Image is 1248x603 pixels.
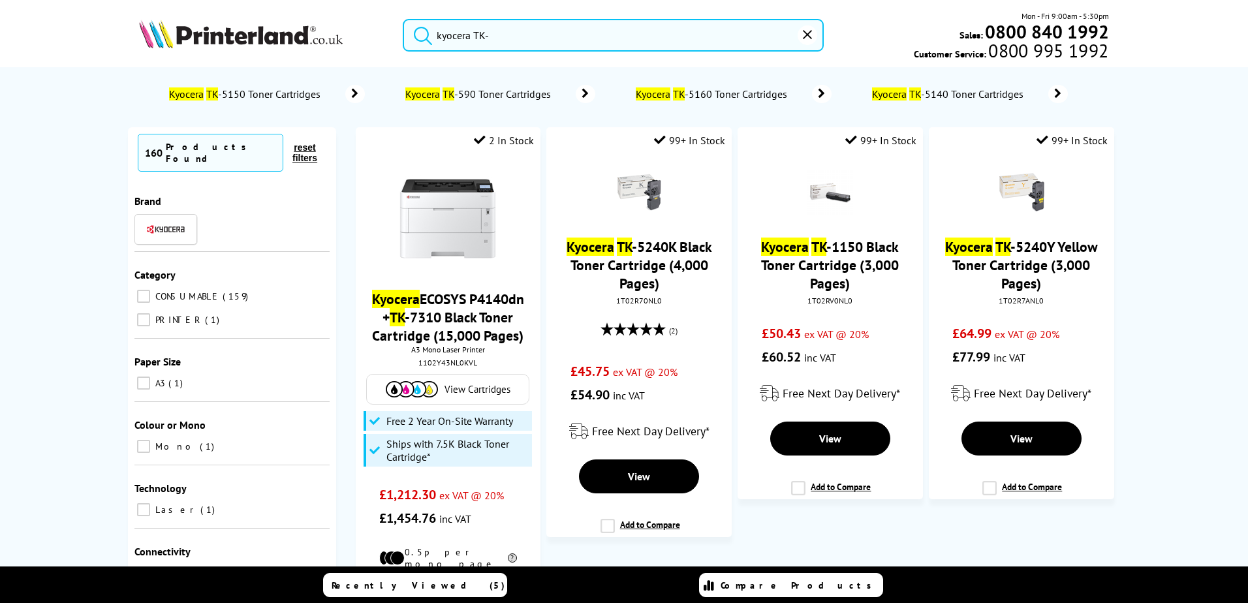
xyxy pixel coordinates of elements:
span: Sales: [959,29,983,41]
span: 1 [205,314,223,326]
span: £1,212.30 [379,486,436,503]
span: Compare Products [721,580,879,591]
span: Connectivity [134,545,191,558]
a: Printerland Logo [139,20,386,51]
span: inc VAT [613,389,645,402]
span: View Cartridges [445,383,510,395]
span: A3 [152,377,167,389]
div: modal_delivery [744,375,916,412]
span: Ships with 7.5K Black Toner Cartridge* [386,437,529,463]
mark: Kyocera [636,87,670,100]
div: 1T02RV0NL0 [747,296,913,305]
img: Printerland Logo [139,20,343,48]
div: 99+ In Stock [845,134,916,147]
a: Kyocera TK-5240Y Yellow Toner Cartridge (3,000 Pages) [945,238,1098,292]
span: -5160 Toner Cartridges [634,87,792,100]
span: Colour or Mono [134,418,206,431]
span: £1,454.76 [379,510,436,527]
div: 2 In Stock [474,134,534,147]
mark: Kyocera [169,87,204,100]
mark: TK [673,87,685,100]
span: Recently Viewed (5) [332,580,505,591]
img: Kyocera-1T02R70NL0-Small2.gif [616,170,662,215]
mark: TK [909,87,921,100]
span: £60.52 [762,348,801,365]
label: Add to Compare [601,519,680,544]
img: Cartridges [386,381,438,397]
input: Search product or brand [403,19,824,52]
a: View [961,422,1082,456]
span: View [1010,432,1033,445]
span: Laser [152,504,199,516]
span: View [628,470,650,483]
span: View [819,432,841,445]
span: Free Next Day Delivery* [783,386,900,401]
a: Compare Products [699,573,883,597]
mark: Kyocera [372,290,420,308]
a: Kyocera TK-5150 Toner Cartridges [168,85,365,103]
a: Kyocera TK-5240K Black Toner Cartridge (4,000 Pages) [567,238,712,292]
span: CONSUMABLE [152,290,221,302]
mark: TK [443,87,454,100]
div: 1102Y43NL0KVL [366,358,531,367]
mark: TK [390,308,405,326]
input: Laser 1 [137,503,150,516]
span: A3 Mono Laser Printer [362,345,534,354]
mark: Kyocera [872,87,907,100]
img: Kyocera-P4140dn-Front-Small.jpg [399,170,497,268]
label: Add to Compare [982,481,1062,506]
span: £77.99 [952,348,990,365]
span: PRINTER [152,314,204,326]
span: Free Next Day Delivery* [592,424,710,439]
span: inc VAT [439,512,471,525]
span: Technology [134,482,187,495]
mark: TK [617,238,632,256]
b: 0800 840 1992 [985,20,1109,44]
span: -5140 Toner Cartridges [871,87,1029,100]
span: 0800 995 1992 [986,44,1108,57]
span: ex VAT @ 20% [804,328,869,341]
div: modal_delivery [553,413,725,450]
mark: Kyocera [761,238,809,256]
span: £45.75 [570,363,610,380]
span: £50.43 [762,325,801,342]
img: Kyocera-1T02RV0NL0-Small.gif [807,170,853,215]
div: 1T02R7ANL0 [939,296,1104,305]
span: Mono [152,441,198,452]
button: reset filters [283,142,326,164]
a: View [770,422,890,456]
span: Customer Service: [914,44,1108,60]
span: Free 2 Year On-Site Warranty [386,414,513,427]
a: Kyocera TK-5160 Toner Cartridges [634,85,832,103]
span: ex VAT @ 20% [439,489,504,502]
div: 99+ In Stock [1037,134,1108,147]
label: Add to Compare [791,481,871,506]
img: Kyocera-1T02R7ANL0-Small.gif [999,170,1044,215]
a: Kyocera TK-590 Toner Cartridges [404,85,595,103]
a: Kyocera TK-1150 Black Toner Cartridge (3,000 Pages) [761,238,899,292]
mark: Kyocera [945,238,993,256]
mark: Kyocera [567,238,614,256]
span: 1 [200,441,217,452]
span: Free Next Day Delivery* [974,386,1091,401]
span: ex VAT @ 20% [613,365,678,379]
span: 159 [223,290,251,302]
div: Products Found [166,141,276,164]
mark: TK [206,87,218,100]
span: Brand [134,194,161,208]
a: Kyocera TK-5140 Toner Cartridges [871,85,1068,103]
a: 0800 840 1992 [983,25,1109,38]
span: ex VAT @ 20% [995,328,1059,341]
input: PRINTER 1 [137,313,150,326]
span: Paper Size [134,355,181,368]
span: -590 Toner Cartridges [404,87,556,100]
span: 1 [168,377,186,389]
li: 0.5p per mono page [379,546,517,570]
mark: TK [811,238,826,256]
mark: Kyocera [405,87,440,100]
div: modal_delivery [935,375,1107,412]
a: Recently Viewed (5) [323,573,507,597]
span: -5150 Toner Cartridges [168,87,326,100]
span: Mon - Fri 9:00am - 5:30pm [1022,10,1109,22]
span: (2) [669,318,678,343]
